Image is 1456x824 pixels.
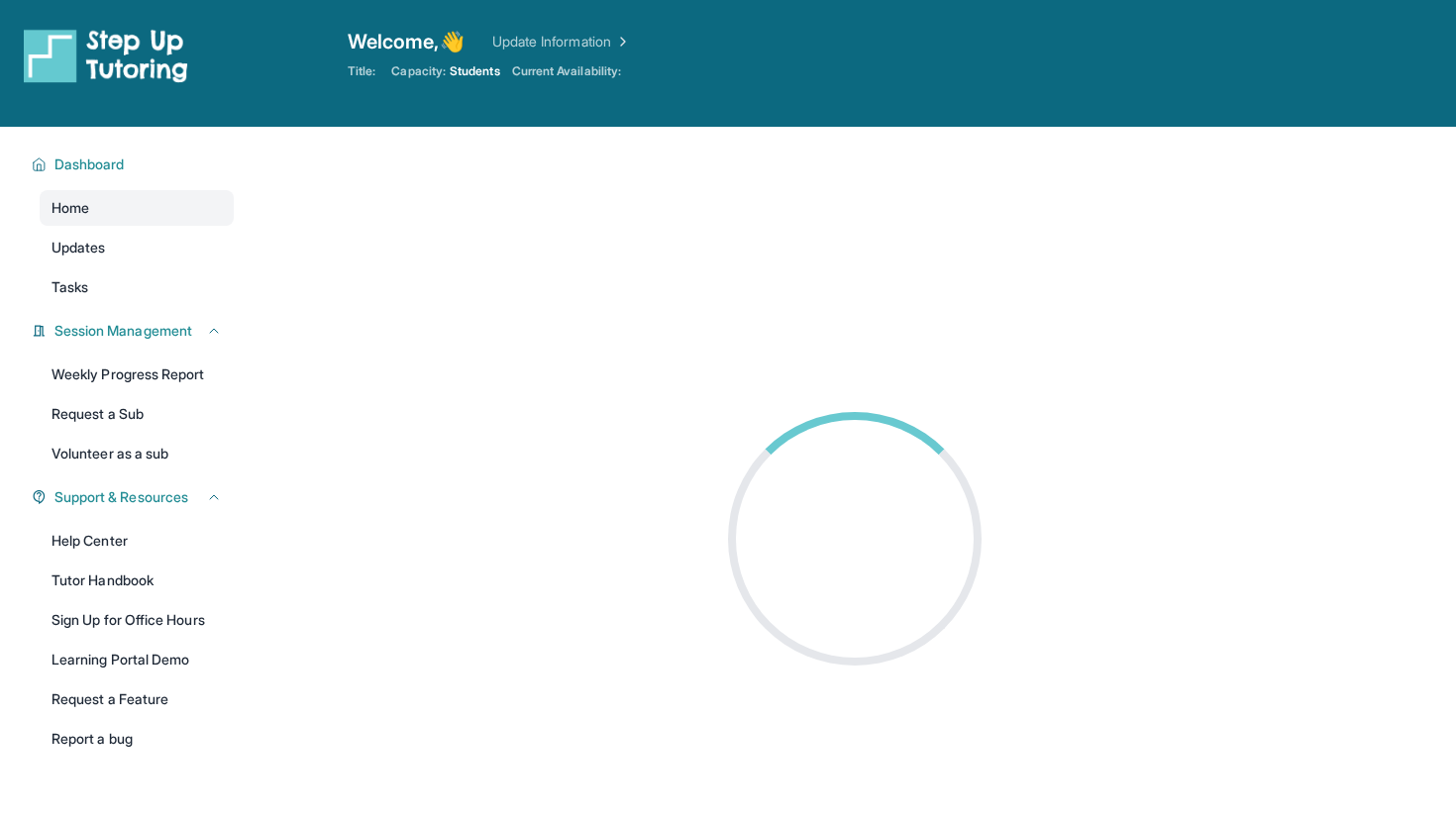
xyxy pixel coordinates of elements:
[47,154,222,174] button: Dashboard
[348,63,375,79] span: Title:
[40,681,234,717] a: Request a Feature
[348,28,465,55] span: Welcome, 👋
[40,190,234,226] a: Home
[611,32,631,51] img: Chevron Right
[391,63,446,79] span: Capacity:
[450,63,500,79] span: Students
[52,238,106,257] span: Updates
[40,721,234,757] a: Report a bug
[54,321,192,341] span: Session Management
[512,63,621,79] span: Current Availability:
[40,563,234,598] a: Tutor Handbook
[24,28,188,83] img: logo
[40,523,234,559] a: Help Center
[40,269,234,305] a: Tasks
[52,277,88,297] span: Tasks
[54,487,188,507] span: Support & Resources
[40,642,234,677] a: Learning Portal Demo
[40,230,234,265] a: Updates
[54,154,125,174] span: Dashboard
[47,321,222,341] button: Session Management
[40,602,234,638] a: Sign Up for Office Hours
[492,32,631,51] a: Update Information
[40,396,234,432] a: Request a Sub
[47,487,222,507] button: Support & Resources
[52,198,89,218] span: Home
[40,357,234,392] a: Weekly Progress Report
[40,436,234,471] a: Volunteer as a sub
